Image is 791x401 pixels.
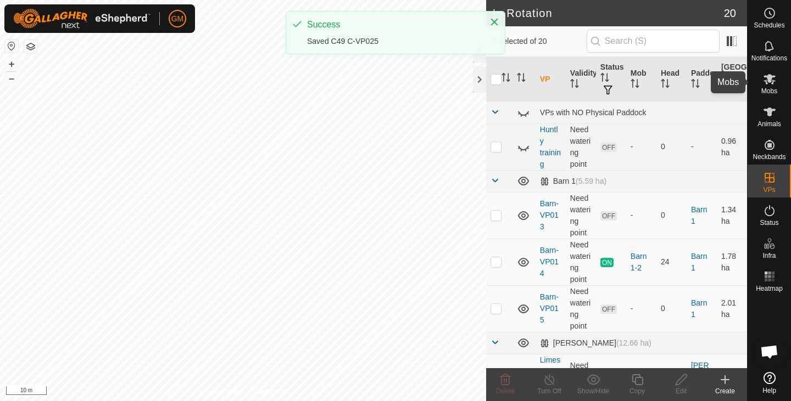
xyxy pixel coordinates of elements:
[757,121,781,127] span: Animals
[691,81,700,89] p-sorticon: Activate to sort
[754,22,784,29] span: Schedules
[631,141,652,153] div: -
[566,123,596,170] td: Need watering point
[540,199,559,231] a: Barn-VP013
[615,386,659,396] div: Copy
[656,57,687,102] th: Head
[724,5,736,21] span: 20
[600,211,617,221] span: OFF
[717,285,747,332] td: 2.01 ha
[631,210,652,221] div: -
[751,55,787,61] span: Notifications
[691,205,708,225] a: Barn 1
[691,252,708,272] a: Barn 1
[596,57,626,102] th: Status
[753,154,786,160] span: Neckbands
[717,192,747,239] td: 1.34 ha
[493,36,587,47] span: 0 selected of 20
[616,338,651,347] span: (12.66 ha)
[748,368,791,398] a: Help
[576,177,606,185] span: (5.59 ha)
[717,239,747,285] td: 1.78 ha
[703,386,747,396] div: Create
[571,386,615,396] div: Show/Hide
[307,18,478,31] div: Success
[600,143,617,152] span: OFF
[753,335,786,368] div: Open chat
[687,57,717,102] th: Paddock
[540,338,651,348] div: [PERSON_NAME]
[502,75,510,83] p-sorticon: Activate to sort
[487,14,502,30] button: Close
[13,9,151,29] img: Gallagher Logo
[691,298,708,319] a: Barn 1
[656,239,687,285] td: 24
[536,57,566,102] th: VP
[171,13,184,25] span: GM
[5,39,18,53] button: Reset Map
[493,7,724,20] h2: In Rotation
[517,75,526,83] p-sorticon: Activate to sort
[762,252,776,259] span: Infra
[540,177,606,186] div: Barn 1
[600,304,617,314] span: OFF
[527,386,571,396] div: Turn Off
[763,187,775,193] span: VPs
[717,123,747,170] td: 0.96 ha
[540,108,743,117] div: VPs with NO Physical Paddock
[566,57,596,102] th: Validity
[5,58,18,71] button: +
[600,258,614,267] span: ON
[721,86,730,95] p-sorticon: Activate to sort
[496,387,515,395] span: Delete
[661,81,670,89] p-sorticon: Activate to sort
[761,88,777,94] span: Mobs
[254,387,286,397] a: Contact Us
[659,386,703,396] div: Edit
[760,219,778,226] span: Status
[687,123,717,170] td: -
[631,251,652,274] div: Barn 1-2
[570,81,579,89] p-sorticon: Activate to sort
[756,285,783,292] span: Heatmap
[626,57,656,102] th: Mob
[631,81,639,89] p-sorticon: Activate to sort
[566,239,596,285] td: Need watering point
[540,246,559,278] a: Barn-VP014
[717,57,747,102] th: [GEOGRAPHIC_DATA] Area
[540,292,559,324] a: Barn-VP015
[656,285,687,332] td: 0
[587,30,720,53] input: Search (S)
[762,387,776,394] span: Help
[656,192,687,239] td: 0
[566,285,596,332] td: Need watering point
[199,387,241,397] a: Privacy Policy
[307,36,478,47] div: Saved C49 C-VP025
[631,303,652,314] div: -
[600,75,609,83] p-sorticon: Activate to sort
[656,123,687,170] td: 0
[5,72,18,85] button: –
[24,40,37,53] button: Map Layers
[566,192,596,239] td: Need watering point
[540,125,561,168] a: Huntly training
